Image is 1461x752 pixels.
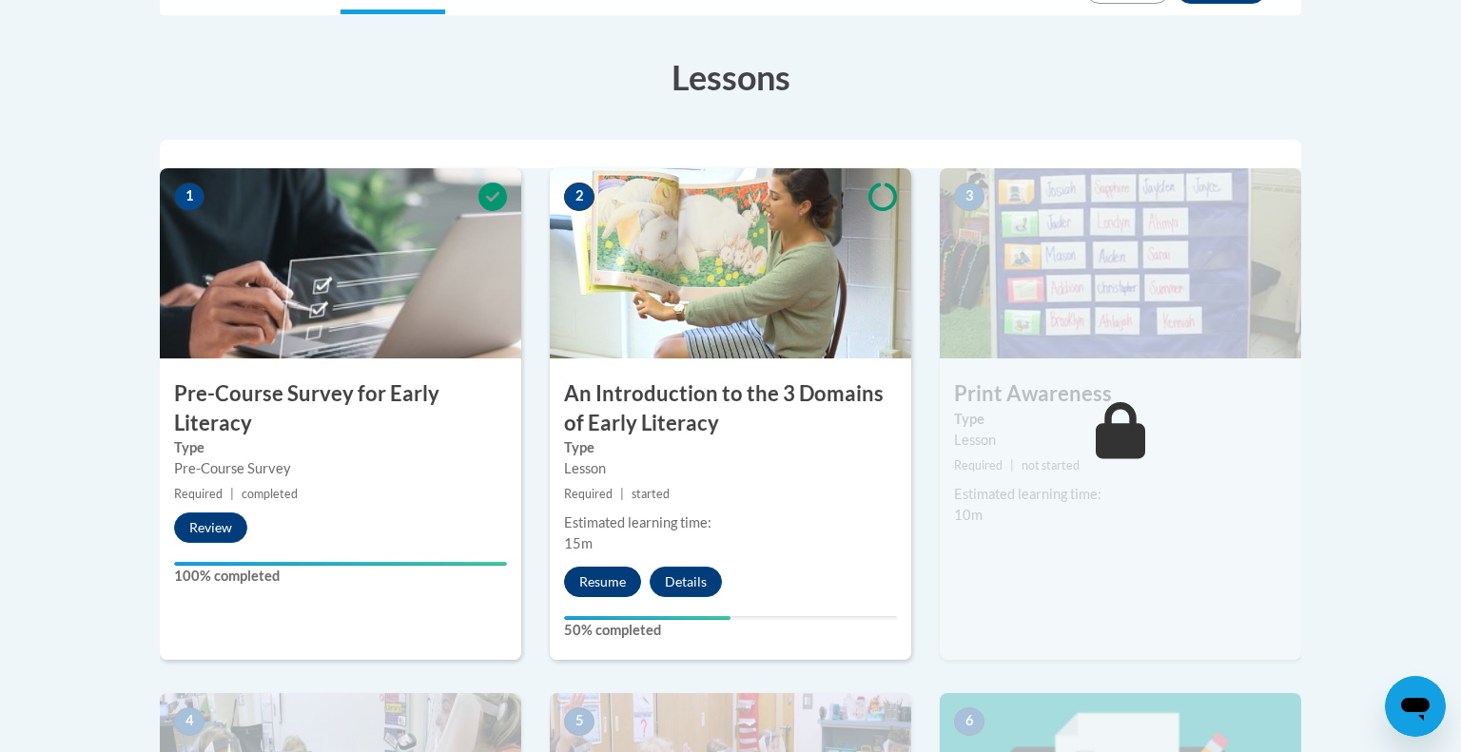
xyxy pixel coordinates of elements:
span: started [632,487,670,501]
span: 10m [954,507,983,523]
h3: An Introduction to the 3 Domains of Early Literacy [550,379,911,438]
label: Type [174,437,507,458]
span: 3 [954,183,984,211]
span: 1 [174,183,205,211]
span: 15m [564,535,593,551]
div: Estimated learning time: [954,484,1287,505]
span: not started [1022,458,1080,472]
span: Required [564,487,613,501]
div: Pre-Course Survey [174,458,507,479]
span: 5 [564,707,594,736]
h3: Print Awareness [940,379,1301,409]
h3: Lessons [160,53,1301,101]
label: Type [954,409,1287,430]
img: Course Image [160,168,521,358]
div: Estimated learning time: [564,512,897,533]
div: Lesson [564,458,897,479]
iframe: Button to launch messaging window [1385,676,1446,737]
span: | [620,487,624,501]
div: Lesson [954,430,1287,451]
span: | [230,487,234,501]
span: Required [954,458,1003,472]
h3: Pre-Course Survey for Early Literacy [160,379,521,438]
span: | [1010,458,1014,472]
label: Type [564,437,897,458]
div: Your progress [564,616,730,620]
div: Your progress [174,562,507,566]
span: 6 [954,707,984,736]
img: Course Image [940,168,1301,358]
span: 4 [174,707,205,736]
button: Resume [564,567,641,597]
label: 100% completed [174,566,507,587]
button: Review [174,512,247,543]
button: Details [650,567,722,597]
img: Course Image [550,168,911,358]
label: 50% completed [564,620,897,641]
span: 2 [564,183,594,211]
span: completed [242,487,298,501]
span: Required [174,487,223,501]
